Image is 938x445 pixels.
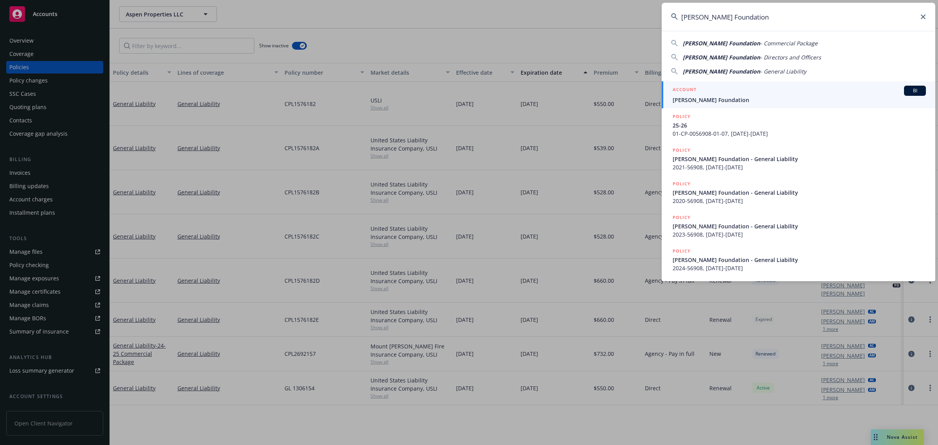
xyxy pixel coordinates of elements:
[673,96,926,104] span: [PERSON_NAME] Foundation
[760,54,821,61] span: - Directors and Officers
[662,3,935,31] input: Search...
[760,68,806,75] span: - General Liability
[683,54,760,61] span: [PERSON_NAME] Foundation
[673,163,926,171] span: 2021-56908, [DATE]-[DATE]
[673,113,691,120] h5: POLICY
[673,129,926,138] span: 01-CP-0056908-01-07, [DATE]-[DATE]
[673,180,691,188] h5: POLICY
[683,39,760,47] span: [PERSON_NAME] Foundation
[673,188,926,197] span: [PERSON_NAME] Foundation - General Liability
[662,243,935,276] a: POLICY[PERSON_NAME] Foundation - General Liability2024-56908, [DATE]-[DATE]
[907,87,923,94] span: BI
[673,264,926,272] span: 2024-56908, [DATE]-[DATE]
[662,176,935,209] a: POLICY[PERSON_NAME] Foundation - General Liability2020-56908, [DATE]-[DATE]
[673,256,926,264] span: [PERSON_NAME] Foundation - General Liability
[673,86,696,95] h5: ACCOUNT
[673,247,691,255] h5: POLICY
[673,197,926,205] span: 2020-56908, [DATE]-[DATE]
[673,146,691,154] h5: POLICY
[673,121,926,129] span: 25-26
[673,222,926,230] span: [PERSON_NAME] Foundation - General Liability
[683,68,760,75] span: [PERSON_NAME] Foundation
[673,214,691,221] h5: POLICY
[662,108,935,142] a: POLICY25-2601-CP-0056908-01-07, [DATE]-[DATE]
[760,39,818,47] span: - Commercial Package
[673,230,926,239] span: 2023-56908, [DATE]-[DATE]
[662,209,935,243] a: POLICY[PERSON_NAME] Foundation - General Liability2023-56908, [DATE]-[DATE]
[662,81,935,108] a: ACCOUNTBI[PERSON_NAME] Foundation
[673,155,926,163] span: [PERSON_NAME] Foundation - General Liability
[662,142,935,176] a: POLICY[PERSON_NAME] Foundation - General Liability2021-56908, [DATE]-[DATE]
